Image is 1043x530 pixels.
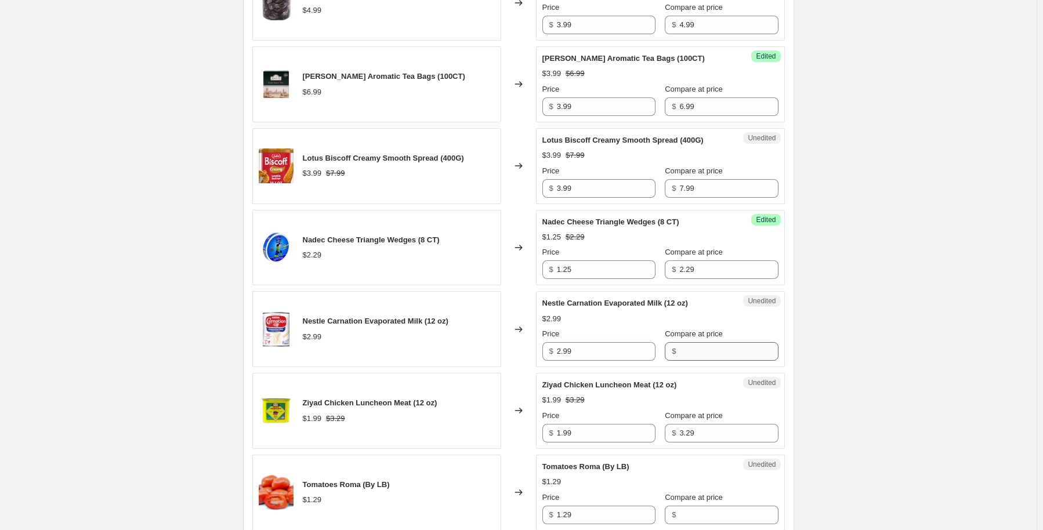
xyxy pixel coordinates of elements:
span: $ [672,102,676,111]
div: $1.99 [303,413,322,424]
span: $ [549,102,553,111]
div: $2.99 [303,331,322,343]
strike: $7.99 [326,168,345,179]
span: $ [672,347,676,355]
strike: $6.99 [566,68,585,79]
span: Compare at price [665,248,723,256]
div: $3.99 [303,168,322,179]
span: Compare at price [665,493,723,502]
span: $ [549,347,553,355]
span: Lotus Biscoff Creamy Smooth Spread (400G) [303,154,464,162]
span: Compare at price [665,166,723,175]
span: Price [542,493,560,502]
div: $6.99 [303,86,322,98]
span: Nestle Carnation Evaporated Milk (12 oz) [303,317,448,325]
span: Ziyad Chicken Luncheon Meat (12 oz) [303,398,437,407]
span: Price [542,3,560,12]
div: $1.25 [542,231,562,243]
span: Nadec Cheese Triangle Wedges (8 CT) [542,217,679,226]
span: Price [542,411,560,420]
span: [PERSON_NAME] Aromatic Tea Bags (100CT) [303,72,465,81]
span: Unedited [748,460,776,469]
span: Unedited [748,378,776,387]
div: $3.99 [542,68,562,79]
span: $ [672,20,676,29]
div: $4.99 [303,5,322,16]
span: Edited [756,52,776,61]
strike: $3.29 [566,394,585,406]
span: Unedited [748,133,776,143]
span: Compare at price [665,85,723,93]
div: $2.29 [303,249,322,261]
div: $2.99 [542,313,562,325]
img: 8McpQL7PUzEYFGSOCv3CmFKcMuUyIEIjfRH9fnHv_80x.jpg [259,230,294,265]
span: Price [542,166,560,175]
span: Unedited [748,296,776,306]
span: Tomatoes Roma (By LB) [542,462,629,471]
span: $ [672,265,676,274]
img: 203_80x.png [259,475,294,510]
img: 71BR70KTnMS._SL1500_80x.jpg [259,393,294,428]
span: Ziyad Chicken Luncheon Meat (12 oz) [542,380,677,389]
span: Price [542,329,560,338]
span: $ [672,429,676,437]
div: $1.29 [303,494,322,506]
span: Price [542,248,560,256]
span: Tomatoes Roma (By LB) [303,480,390,489]
strike: $2.29 [566,231,585,243]
img: GUEST_924c6bad-952a-451d-845a-158335fb3973_80x.webp [259,312,294,347]
span: Nadec Cheese Triangle Wedges (8 CT) [303,235,440,244]
span: $ [549,20,553,29]
strike: $7.99 [566,150,585,161]
span: [PERSON_NAME] Aromatic Tea Bags (100CT) [542,54,705,63]
div: $3.99 [542,150,562,161]
img: 61bPwC1ikfL._SL1000_80x.jpg [259,67,294,101]
span: Compare at price [665,411,723,420]
span: Nestle Carnation Evaporated Milk (12 oz) [542,299,688,307]
div: $1.29 [542,476,562,488]
span: Price [542,85,560,93]
span: $ [549,265,553,274]
span: Lotus Biscoff Creamy Smooth Spread (400G) [542,136,704,144]
span: Compare at price [665,329,723,338]
span: $ [672,510,676,519]
span: $ [549,184,553,193]
span: Compare at price [665,3,723,12]
span: $ [549,429,553,437]
span: $ [549,510,553,519]
strike: $3.29 [326,413,345,424]
span: Edited [756,215,776,224]
span: $ [672,184,676,193]
div: $1.99 [542,394,562,406]
img: 791093_ac292994-c1cb-4180-8317-b1547a246e83_80x.jpg [259,148,294,183]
